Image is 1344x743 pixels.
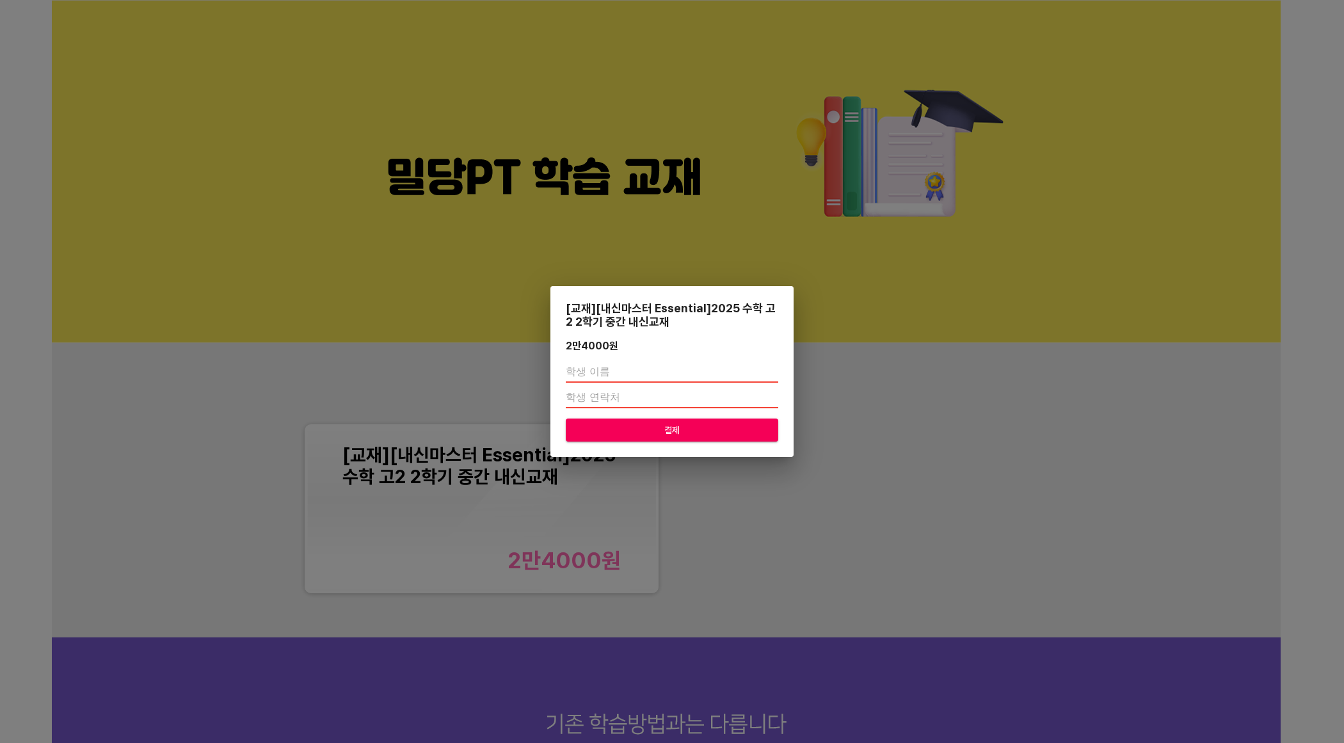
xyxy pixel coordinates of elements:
span: 결제 [576,422,768,438]
div: 2만4000 원 [566,340,618,352]
input: 학생 연락처 [566,388,778,408]
button: 결제 [566,419,778,442]
div: [교재][내신마스터 Essential]2025 수학 고2 2학기 중간 내신교재 [566,301,778,328]
input: 학생 이름 [566,362,778,383]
